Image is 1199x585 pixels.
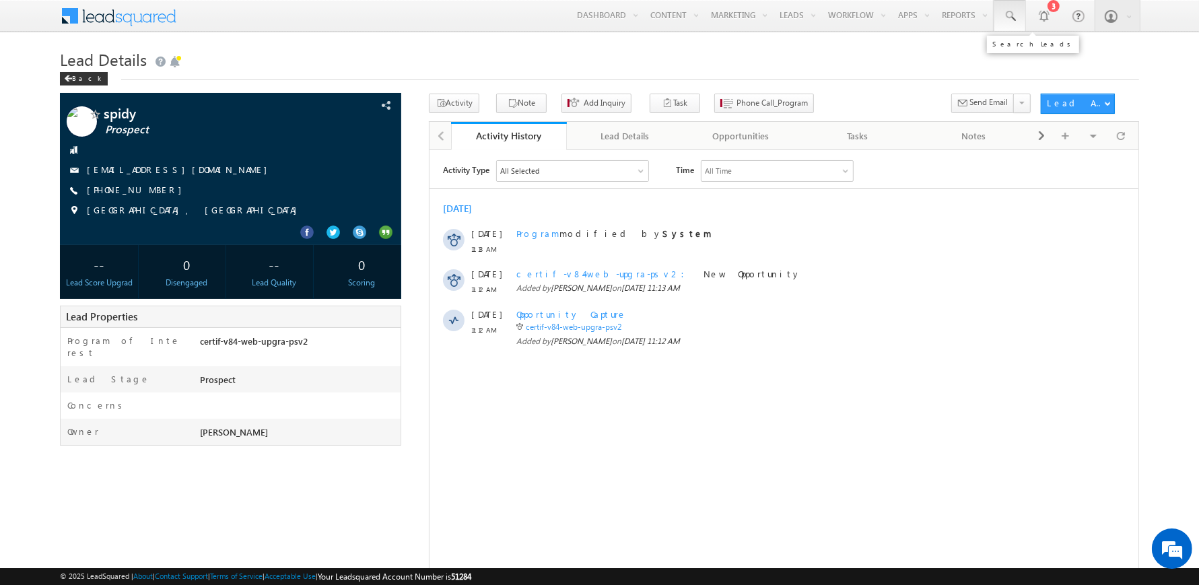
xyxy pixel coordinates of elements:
[96,172,192,182] a: certif-v84-web-upgra-psv2
[233,77,282,89] strong: System
[451,572,471,582] span: 51284
[429,94,479,113] button: Activity
[63,277,135,289] div: Lead Score Upgrad
[42,77,72,90] span: [DATE]
[318,572,471,582] span: Your Leadsquared Account Number is
[811,128,904,144] div: Tasks
[584,97,625,109] span: Add Inquiry
[238,277,310,289] div: Lead Quality
[650,94,700,113] button: Task
[42,118,72,130] span: [DATE]
[87,118,263,129] span: certif-v84-web-upgra-psv2
[714,94,814,113] button: Phone Call_Program
[561,94,631,113] button: Add Inquiry
[87,77,130,89] span: Program
[916,122,1033,150] a: Notes
[13,10,60,30] span: Activity Type
[265,572,316,580] a: Acceptable Use
[67,399,127,411] label: Concerns
[326,277,397,289] div: Scoring
[87,158,197,170] span: Opportunity Capture
[451,122,568,150] a: Activity History
[992,40,1074,48] div: Search Leads
[951,94,1015,113] button: Send Email
[151,252,222,277] div: 0
[274,118,372,129] span: New Opportunity
[60,48,147,70] span: Lead Details
[970,96,1008,108] span: Send Email
[71,15,110,27] div: All Selected
[683,122,800,150] a: Opportunities
[133,572,153,580] a: About
[496,94,547,113] button: Note
[42,158,72,170] span: [DATE]
[67,425,99,438] label: Owner
[927,128,1021,144] div: Notes
[155,572,208,580] a: Contact Support
[246,10,265,30] span: Time
[42,133,82,145] span: 11:12 AM
[104,106,316,120] span: spidy
[1041,94,1115,114] button: Lead Actions
[60,72,108,85] div: Back
[87,204,304,217] span: [GEOGRAPHIC_DATA], [GEOGRAPHIC_DATA]
[42,174,82,186] span: 11:12 AM
[694,128,788,144] div: Opportunities
[121,133,182,143] span: [PERSON_NAME]
[87,77,282,90] span: modified by
[192,133,250,143] span: [DATE] 11:13 AM
[200,426,268,438] span: [PERSON_NAME]
[87,184,189,197] span: [PHONE_NUMBER]
[567,122,683,150] a: Lead Details
[87,185,643,197] span: Added by on
[67,335,184,359] label: Program of Interest
[800,122,916,150] a: Tasks
[13,53,57,65] div: [DATE]
[105,123,318,137] span: Prospect
[197,373,401,392] div: Prospect
[326,252,397,277] div: 0
[275,15,302,27] div: All Time
[67,11,219,31] div: All Selected
[66,310,137,323] span: Lead Properties
[87,132,643,144] span: Added by on
[63,252,135,277] div: --
[197,335,401,353] div: certif-v84-web-upgra-psv2
[238,252,310,277] div: --
[121,186,182,196] span: [PERSON_NAME]
[151,277,222,289] div: Disengaged
[60,570,471,583] span: © 2025 LeadSquared | | | | |
[60,71,114,83] a: Back
[461,129,557,142] div: Activity History
[42,93,82,105] span: 11:13 AM
[192,186,250,196] span: [DATE] 11:12 AM
[210,572,263,580] a: Terms of Service
[67,373,150,385] label: Lead Stage
[578,128,671,144] div: Lead Details
[736,97,808,109] span: Phone Call_Program
[67,106,97,141] img: Profile photo
[87,164,274,175] a: [EMAIL_ADDRESS][DOMAIN_NAME]
[1047,97,1104,109] div: Lead Actions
